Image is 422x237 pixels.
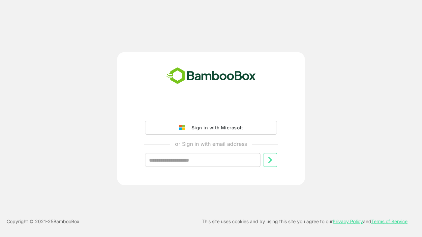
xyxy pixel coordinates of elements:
div: Sign in with Microsoft [188,123,243,132]
img: google [179,125,188,131]
button: Sign in with Microsoft [145,121,277,135]
a: Terms of Service [371,219,407,224]
a: Privacy Policy [333,219,363,224]
p: Copyright © 2021- 25 BambooBox [7,218,79,225]
p: This site uses cookies and by using this site you agree to our and [202,218,407,225]
p: or Sign in with email address [175,140,247,148]
img: bamboobox [163,65,259,87]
